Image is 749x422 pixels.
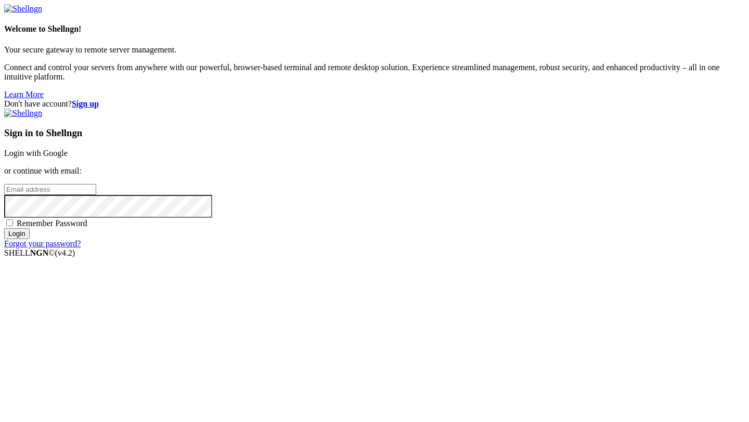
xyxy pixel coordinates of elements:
[17,219,87,228] span: Remember Password
[4,90,44,99] a: Learn More
[30,248,49,257] b: NGN
[4,24,745,34] h4: Welcome to Shellngn!
[4,228,30,239] input: Login
[4,239,81,248] a: Forgot your password?
[4,166,745,176] p: or continue with email:
[4,109,42,118] img: Shellngn
[4,184,96,195] input: Email address
[55,248,75,257] span: 4.2.0
[4,4,42,14] img: Shellngn
[4,149,68,157] a: Login with Google
[4,99,745,109] div: Don't have account?
[72,99,99,108] a: Sign up
[6,219,13,226] input: Remember Password
[4,248,75,257] span: SHELL ©
[4,45,745,55] p: Your secure gateway to remote server management.
[4,63,745,82] p: Connect and control your servers from anywhere with our powerful, browser-based terminal and remo...
[4,127,745,139] h3: Sign in to Shellngn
